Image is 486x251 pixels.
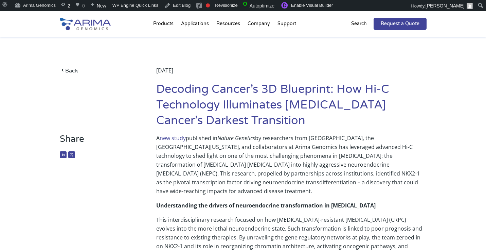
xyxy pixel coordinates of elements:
[156,66,426,82] div: [DATE]
[156,134,426,201] p: A published in by researchers from [GEOGRAPHIC_DATA], the [GEOGRAPHIC_DATA][US_STATE], and collab...
[206,3,210,7] div: Focus keyphrase not set
[156,82,426,134] h1: Decoding Cancer’s 3D Blueprint: How Hi-C Technology Illuminates [MEDICAL_DATA] Cancer’s Darkest T...
[60,18,111,30] img: Arima-Genomics-logo
[156,202,376,209] strong: Understanding the drivers of neuroendocrine transformation in [MEDICAL_DATA]
[426,3,465,9] span: [PERSON_NAME]
[160,134,186,142] a: new study
[60,134,136,150] h3: Share
[217,134,255,142] em: Nature Genetics
[60,66,136,75] a: Back
[351,19,367,28] p: Search
[374,18,427,30] a: Request a Quote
